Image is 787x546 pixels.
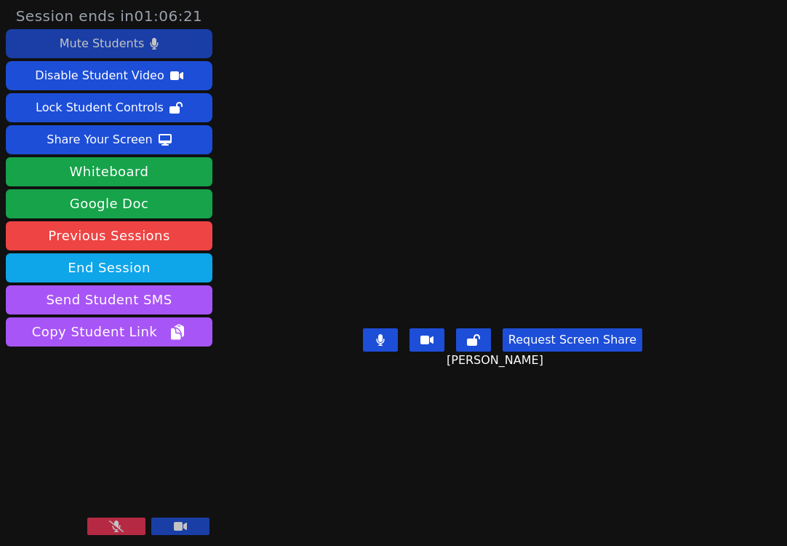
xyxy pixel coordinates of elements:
div: Lock Student Controls [36,96,164,119]
button: Copy Student Link [6,317,212,347]
div: Mute Students [60,32,144,55]
a: Previous Sessions [6,221,212,250]
span: [PERSON_NAME] [447,352,547,369]
span: Copy Student Link [32,322,186,342]
button: Send Student SMS [6,285,212,314]
button: End Session [6,253,212,282]
time: 01:06:21 [135,7,203,25]
button: Share Your Screen [6,125,212,154]
div: Share Your Screen [47,128,153,151]
button: Mute Students [6,29,212,58]
span: Session ends in [16,6,203,26]
button: Disable Student Video [6,61,212,90]
button: Request Screen Share [503,328,642,352]
a: Google Doc [6,189,212,218]
div: Disable Student Video [35,64,164,87]
button: Whiteboard [6,157,212,186]
button: Lock Student Controls [6,93,212,122]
